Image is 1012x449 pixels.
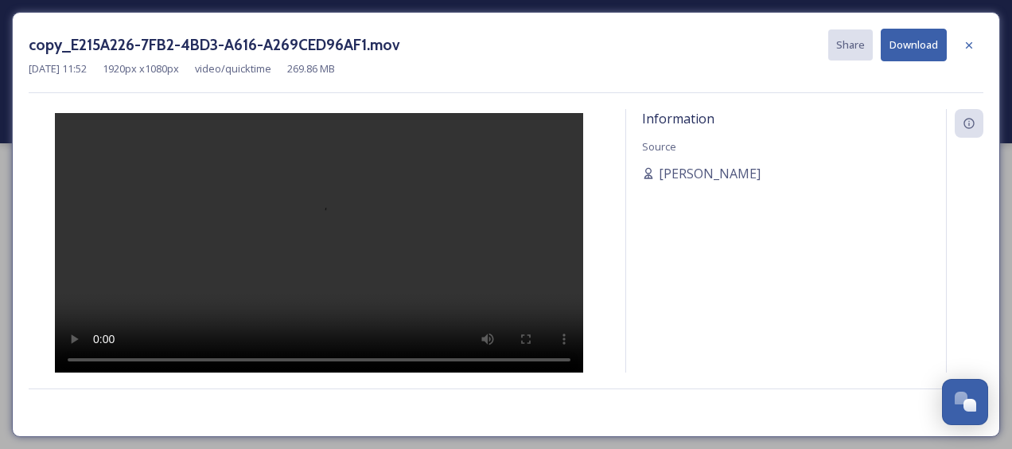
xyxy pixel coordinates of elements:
span: Source [642,139,676,154]
span: 269.86 MB [287,61,335,76]
span: 1920 px x 1080 px [103,61,179,76]
h3: copy_E215A226-7FB2-4BD3-A616-A269CED96AF1.mov [29,33,400,57]
span: [DATE] 11:52 [29,61,87,76]
span: Information [642,110,714,127]
button: Download [881,29,947,61]
span: [PERSON_NAME] [659,164,761,183]
span: video/quicktime [195,61,271,76]
button: Open Chat [942,379,988,425]
button: Share [828,29,873,61]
